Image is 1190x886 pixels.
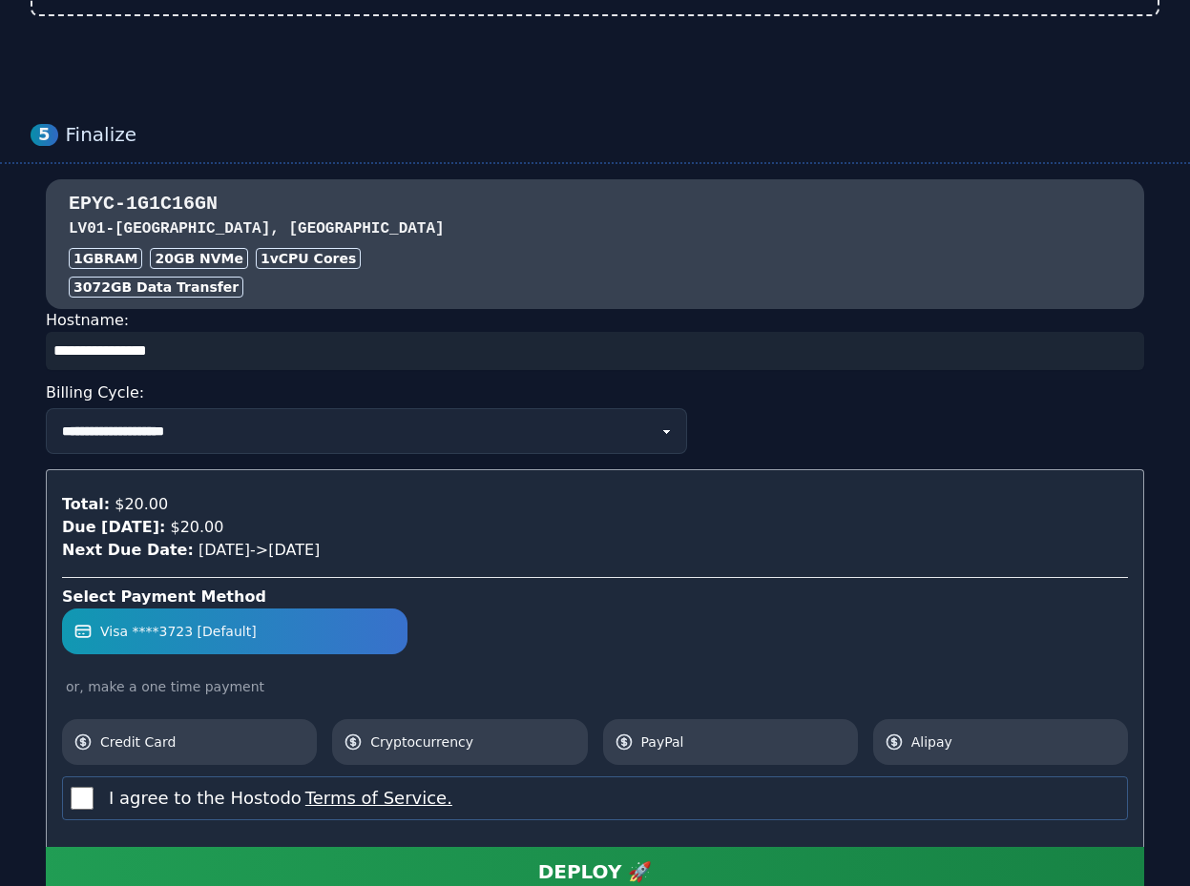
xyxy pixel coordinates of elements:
[538,858,653,885] div: DEPLOY 🚀
[165,516,223,539] div: $20.00
[256,248,361,269] div: 1 vCPU Cores
[110,493,168,516] div: $20.00
[911,732,1117,752] span: Alipay
[46,378,1144,408] div: Billing Cycle:
[302,785,452,812] button: I agree to the Hostodo
[69,191,1121,217] h3: EPYC-1G1C16GN
[66,123,1159,147] div: Finalize
[69,277,243,298] div: 3072 GB Data Transfer
[62,516,165,539] div: Due [DATE]:
[109,785,452,812] label: I agree to the Hostodo
[69,248,142,269] div: 1GB RAM
[100,622,257,641] span: Visa ****3723 [Default]
[150,248,248,269] div: 20 GB NVMe
[31,124,58,146] div: 5
[62,539,1128,562] div: [DATE] -> [DATE]
[62,677,1128,696] div: or, make a one time payment
[100,732,305,752] span: Credit Card
[62,539,194,562] div: Next Due Date:
[370,732,575,752] span: Cryptocurrency
[641,732,846,752] span: PayPal
[62,493,110,516] div: Total:
[62,586,1128,608] div: Select Payment Method
[46,309,1144,370] div: Hostname:
[69,217,1121,240] h3: LV01 - [GEOGRAPHIC_DATA], [GEOGRAPHIC_DATA]
[302,788,452,808] a: Terms of Service.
